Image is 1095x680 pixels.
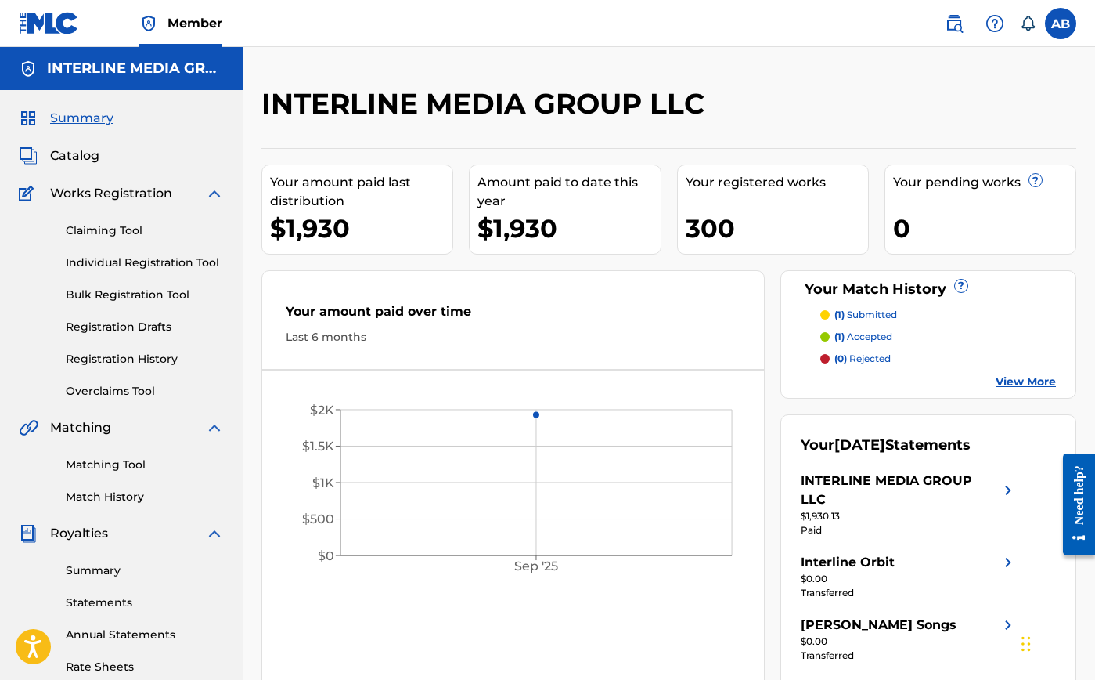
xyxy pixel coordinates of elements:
span: Works Registration [50,184,172,203]
img: right chevron icon [999,553,1018,572]
img: search [945,14,964,33]
span: (1) [834,309,845,320]
a: Individual Registration Tool [66,255,224,271]
img: Accounts [19,60,38,78]
a: (1) submitted [820,308,1056,322]
a: (1) accepted [820,330,1056,344]
a: Rate Sheets [66,659,224,675]
div: Last 6 months [286,329,740,345]
img: Works Registration [19,184,39,203]
span: [DATE] [834,436,885,454]
a: Summary [66,562,224,579]
a: Claiming Tool [66,222,224,239]
div: Transferred [801,649,1018,663]
div: $1,930 [270,211,452,246]
div: Your Statements [801,435,971,456]
tspan: $1.5K [302,439,334,454]
img: expand [205,184,224,203]
div: Your Match History [801,279,1056,300]
div: INTERLINE MEDIA GROUP LLC [801,472,999,509]
div: Help [979,8,1010,39]
span: (0) [834,353,847,364]
img: MLC Logo [19,12,79,34]
img: right chevron icon [999,472,1018,509]
img: Catalog [19,146,38,165]
a: Annual Statements [66,627,224,643]
a: Registration Drafts [66,319,224,335]
tspan: $1K [312,476,334,490]
span: Member [167,14,222,32]
div: Your amount paid over time [286,302,740,329]
span: Summary [50,109,113,128]
a: SummarySummary [19,109,113,128]
a: Overclaims Tool [66,383,224,400]
div: $1,930 [477,211,660,246]
tspan: $2K [310,403,334,418]
div: Your pending works [893,173,1075,192]
a: Public Search [938,8,970,39]
div: Your registered works [686,173,868,192]
span: (1) [834,331,845,342]
img: Top Rightsholder [139,14,158,33]
span: Matching [50,418,111,437]
tspan: Sep '25 [514,559,558,574]
div: Transferred [801,586,1018,600]
div: Paid [801,523,1018,537]
a: Interline Orbitright chevron icon$0.00Transferred [801,553,1018,600]
div: $1,930.13 [801,509,1018,523]
a: (0) rejected [820,352,1056,366]
div: Notifications [1020,16,1036,31]
span: ? [955,280,967,292]
h2: INTERLINE MEDIA GROUP LLC [261,86,712,121]
iframe: Resource Center [1051,440,1095,570]
div: Drag [1021,620,1031,667]
iframe: Chat Widget [1017,605,1095,680]
img: Matching [19,418,38,437]
div: $0.00 [801,635,1018,649]
div: 0 [893,211,1075,246]
div: [PERSON_NAME] Songs [801,616,956,635]
p: submitted [834,308,897,322]
a: Registration History [66,351,224,367]
div: User Menu [1045,8,1076,39]
div: Interline Orbit [801,553,895,572]
p: accepted [834,330,892,344]
span: Catalog [50,146,99,165]
img: help [985,14,1004,33]
tspan: $500 [302,512,334,526]
div: $0.00 [801,572,1018,586]
tspan: $0 [318,548,334,563]
img: right chevron icon [999,616,1018,635]
span: Royalties [50,524,108,543]
div: 300 [686,211,868,246]
img: Summary [19,109,38,128]
div: Amount paid to date this year [477,173,660,211]
a: View More [996,374,1056,390]
img: Royalties [19,524,38,543]
a: [PERSON_NAME] Songsright chevron icon$0.00Transferred [801,616,1018,663]
a: INTERLINE MEDIA GROUP LLCright chevron icon$1,930.13Paid [801,472,1018,537]
a: Match History [66,489,224,505]
p: rejected [834,352,891,366]
a: Bulk Registration Tool [66,287,224,303]
h5: INTERLINE MEDIA GROUP LLC [47,60,224,78]
a: Matching Tool [66,457,224,473]
img: expand [205,418,224,437]
a: Statements [66,595,224,611]
img: expand [205,524,224,543]
span: ? [1029,174,1042,186]
a: CatalogCatalog [19,146,99,165]
div: Your amount paid last distribution [270,173,452,211]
